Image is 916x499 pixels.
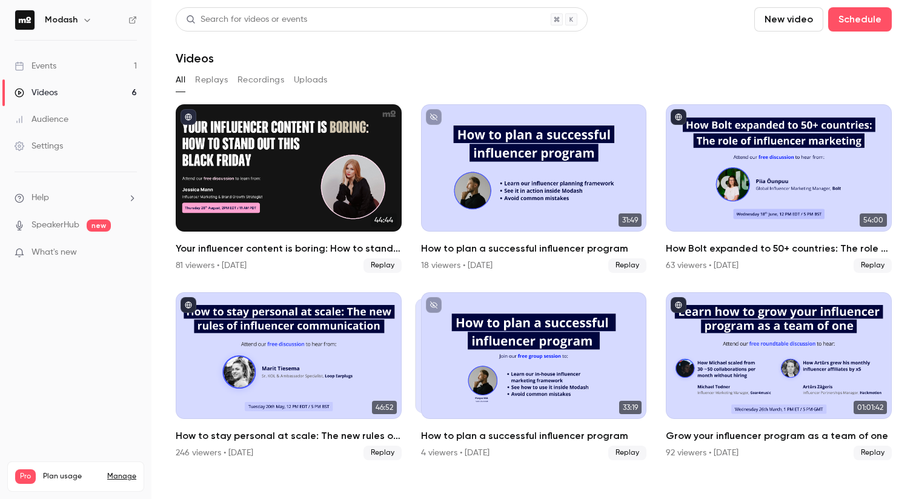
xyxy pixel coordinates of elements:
[421,292,647,461] a: 33:1933:19How to plan a successful influencer program4 viewers • [DATE]Replay
[176,51,214,65] h1: Videos
[608,446,646,460] span: Replay
[107,472,136,481] a: Manage
[15,60,56,72] div: Events
[294,70,328,90] button: Uploads
[754,7,823,32] button: New video
[15,469,36,484] span: Pro
[195,70,228,90] button: Replays
[666,104,892,273] li: How Bolt expanded to 50+ countries: The role of influencer marketing
[619,213,642,227] span: 31:49
[181,297,196,313] button: published
[181,109,196,125] button: published
[176,104,892,460] ul: Videos
[421,104,647,273] a: 31:49How to plan a successful influencer program18 viewers • [DATE]Replay
[15,87,58,99] div: Videos
[237,70,284,90] button: Recordings
[421,241,647,256] h2: How to plan a successful influencer program
[666,292,892,461] a: 01:01:42Grow your influencer program as a team of one92 viewers • [DATE]Replay
[666,429,892,443] h2: Grow your influencer program as a team of one
[854,258,892,273] span: Replay
[421,260,493,272] div: 18 viewers • [DATE]
[176,260,247,272] div: 81 viewers • [DATE]
[666,260,738,272] div: 63 viewers • [DATE]
[828,7,892,32] button: Schedule
[860,213,887,227] span: 54:00
[15,192,137,204] li: help-dropdown-opener
[15,113,68,126] div: Audience
[87,219,111,232] span: new
[32,246,77,259] span: What's new
[176,70,185,90] button: All
[45,14,78,26] h6: Modash
[32,192,49,204] span: Help
[854,446,892,460] span: Replay
[421,429,647,443] h2: How to plan a successful influencer program
[619,401,642,414] span: 33:19
[421,292,647,461] li: How to plan a successful influencer program
[854,401,887,414] span: 01:01:42
[43,472,100,481] span: Plan usage
[671,297,686,313] button: published
[426,297,442,313] button: unpublished
[608,258,646,273] span: Replay
[176,7,892,492] section: Videos
[671,109,686,125] button: published
[666,447,738,459] div: 92 viewers • [DATE]
[421,447,490,459] div: 4 viewers • [DATE]
[176,104,402,273] li: Your influencer content is boring: How to stand out this Black Friday
[176,104,402,273] a: 44:44Your influencer content is boring: How to stand out this [DATE][DATE]81 viewers • [DATE]Replay
[186,13,307,26] div: Search for videos or events
[371,213,397,227] span: 44:44
[363,446,402,460] span: Replay
[32,219,79,232] a: SpeakerHub
[176,429,402,443] h2: How to stay personal at scale: The new rules of influencer communication
[176,292,402,461] a: 46:52How to stay personal at scale: The new rules of influencer communication246 viewers • [DATE]...
[176,241,402,256] h2: Your influencer content is boring: How to stand out this [DATE][DATE]
[176,447,253,459] div: 246 viewers • [DATE]
[176,292,402,461] li: How to stay personal at scale: The new rules of influencer communication
[666,292,892,461] li: Grow your influencer program as a team of one
[426,109,442,125] button: unpublished
[15,140,63,152] div: Settings
[666,241,892,256] h2: How Bolt expanded to 50+ countries: The role of influencer marketing
[666,104,892,273] a: 54:00How Bolt expanded to 50+ countries: The role of influencer marketing63 viewers • [DATE]Replay
[363,258,402,273] span: Replay
[15,10,35,30] img: Modash
[372,401,397,414] span: 46:52
[421,104,647,273] li: How to plan a successful influencer program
